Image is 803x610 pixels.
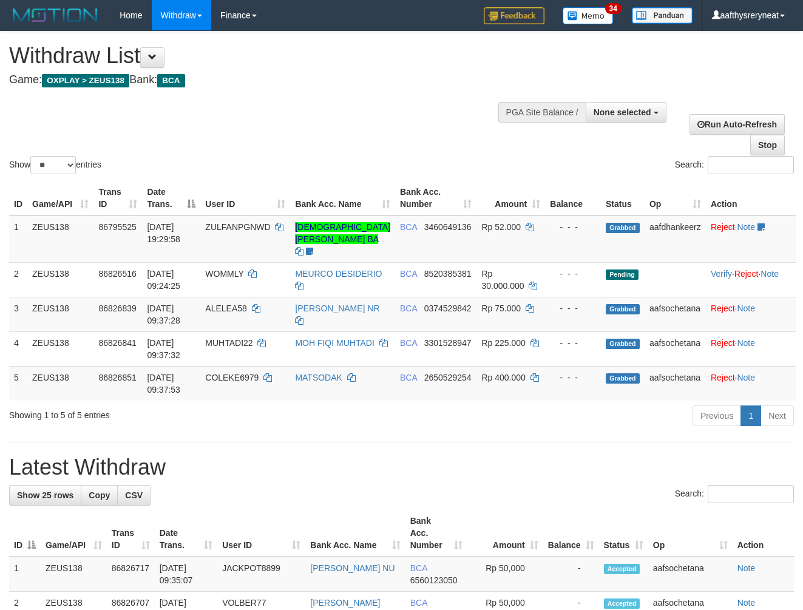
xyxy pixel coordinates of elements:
[693,405,741,426] a: Previous
[9,181,27,215] th: ID
[761,269,779,279] a: Note
[157,74,185,87] span: BCA
[125,490,143,500] span: CSV
[117,485,151,506] a: CSV
[410,575,458,585] span: Copy 6560123050 to clipboard
[606,339,640,349] span: Grabbed
[81,485,118,506] a: Copy
[550,268,596,280] div: - - -
[9,455,794,480] h1: Latest Withdraw
[733,510,794,557] th: Action
[395,181,476,215] th: Bank Acc. Number: activate to sort column ascending
[543,510,599,557] th: Balance: activate to sort column ascending
[606,304,640,314] span: Grabbed
[550,221,596,233] div: - - -
[217,557,305,592] td: JACKPOT8899
[27,331,93,366] td: ZEUS138
[9,557,41,592] td: 1
[295,222,390,244] a: [DEMOGRAPHIC_DATA][PERSON_NAME] BA
[9,485,81,506] a: Show 25 rows
[550,371,596,384] div: - - -
[147,338,180,360] span: [DATE] 09:37:32
[147,269,180,291] span: [DATE] 09:24:25
[310,563,395,573] a: [PERSON_NAME] NU
[9,404,325,421] div: Showing 1 to 5 of 5 entries
[41,557,107,592] td: ZEUS138
[604,598,640,609] span: Accepted
[476,181,545,215] th: Amount: activate to sort column ascending
[737,598,756,608] a: Note
[290,181,395,215] th: Bank Acc. Name: activate to sort column ascending
[424,222,472,232] span: Copy 3460649136 to clipboard
[708,156,794,174] input: Search:
[295,338,374,348] a: MOH FIQI MUHTADI
[711,269,732,279] a: Verify
[9,262,27,297] td: 2
[594,107,651,117] span: None selected
[550,302,596,314] div: - - -
[27,262,93,297] td: ZEUS138
[98,338,136,348] span: 86826841
[98,303,136,313] span: 86826839
[142,181,200,215] th: Date Trans.: activate to sort column descending
[632,7,693,24] img: panduan.png
[147,373,180,395] span: [DATE] 09:37:53
[147,222,180,244] span: [DATE] 19:29:58
[604,564,640,574] span: Accepted
[410,563,427,573] span: BCA
[98,222,136,232] span: 86795525
[711,222,735,232] a: Reject
[424,338,472,348] span: Copy 3301528947 to clipboard
[645,366,706,401] td: aafsochetana
[9,6,101,24] img: MOTION_logo.png
[424,303,472,313] span: Copy 0374529842 to clipboard
[740,405,761,426] a: 1
[295,269,382,279] a: MEURCO DESIDERIO
[9,74,523,86] h4: Game: Bank:
[706,366,796,401] td: ·
[706,331,796,366] td: ·
[545,181,601,215] th: Balance
[711,373,735,382] a: Reject
[675,156,794,174] label: Search:
[27,215,93,263] td: ZEUS138
[205,222,270,232] span: ZULFANPGNWD
[155,557,217,592] td: [DATE] 09:35:07
[400,303,417,313] span: BCA
[675,485,794,503] label: Search:
[706,215,796,263] td: ·
[200,181,290,215] th: User ID: activate to sort column ascending
[405,510,468,557] th: Bank Acc. Number: activate to sort column ascending
[98,269,136,279] span: 86826516
[9,366,27,401] td: 5
[400,222,417,232] span: BCA
[761,405,794,426] a: Next
[93,181,142,215] th: Trans ID: activate to sort column ascending
[706,181,796,215] th: Action
[217,510,305,557] th: User ID: activate to sort column ascending
[481,222,521,232] span: Rp 52.000
[400,338,417,348] span: BCA
[711,303,735,313] a: Reject
[295,303,379,313] a: [PERSON_NAME] NR
[424,373,472,382] span: Copy 2650529254 to clipboard
[205,303,247,313] span: ALELEA58
[606,223,640,233] span: Grabbed
[737,222,755,232] a: Note
[42,74,129,87] span: OXPLAY > ZEUS138
[498,102,586,123] div: PGA Site Balance /
[481,269,524,291] span: Rp 30.000.000
[750,135,785,155] a: Stop
[155,510,217,557] th: Date Trans.: activate to sort column ascending
[734,269,759,279] a: Reject
[599,510,648,557] th: Status: activate to sort column ascending
[305,510,405,557] th: Bank Acc. Name: activate to sort column ascending
[400,269,417,279] span: BCA
[737,373,755,382] a: Note
[9,156,101,174] label: Show entries
[648,510,733,557] th: Op: activate to sort column ascending
[9,510,41,557] th: ID: activate to sort column descending
[41,510,107,557] th: Game/API: activate to sort column ascending
[9,297,27,331] td: 3
[543,557,599,592] td: -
